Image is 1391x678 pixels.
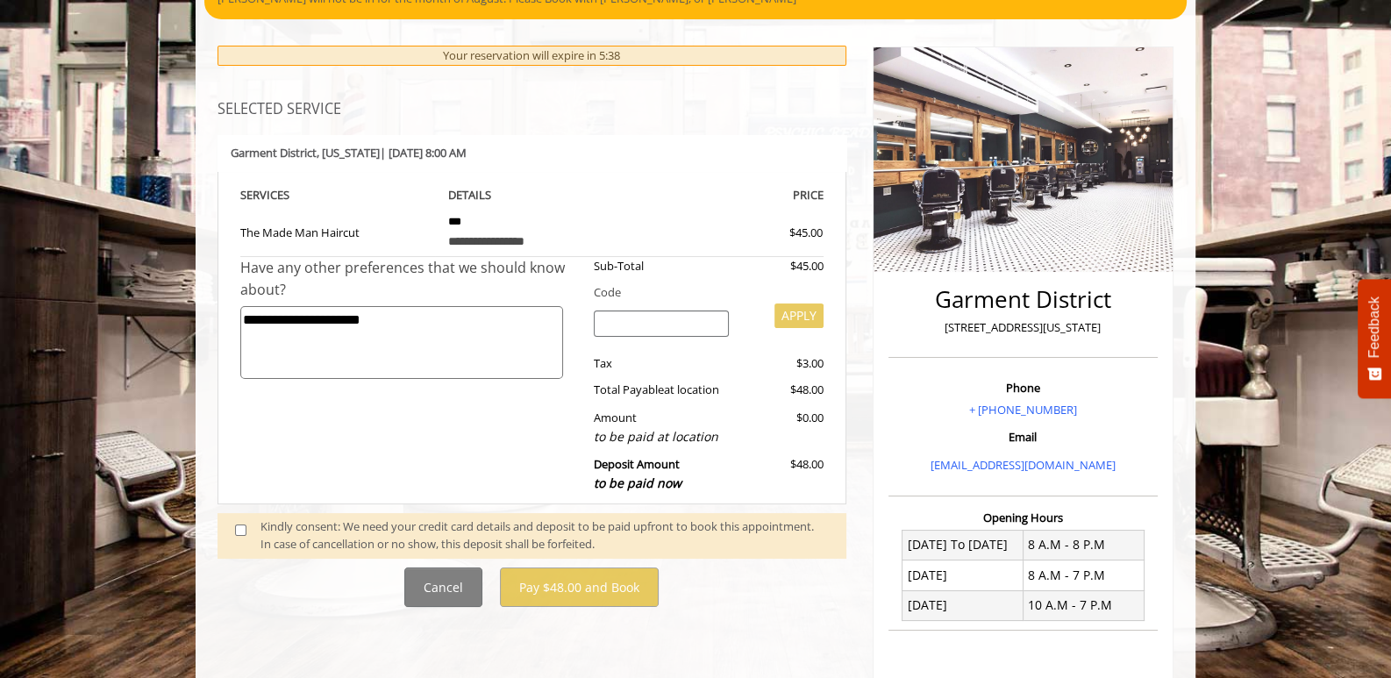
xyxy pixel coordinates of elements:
[902,590,1024,620] td: [DATE]
[435,185,630,205] th: DETAILS
[1366,296,1382,358] span: Feedback
[581,381,743,399] div: Total Payable
[888,511,1158,524] h3: Opening Hours
[742,455,823,493] div: $48.00
[902,560,1024,590] td: [DATE]
[742,409,823,446] div: $0.00
[742,354,823,373] div: $3.00
[726,224,823,242] div: $45.00
[231,145,467,161] b: Garment District | [DATE] 8:00 AM
[742,381,823,399] div: $48.00
[240,185,435,205] th: SERVICE
[1023,560,1144,590] td: 8 A.M - 7 P.M
[969,402,1077,418] a: + [PHONE_NUMBER]
[317,145,380,161] span: , [US_STATE]
[902,530,1024,560] td: [DATE] To [DATE]
[742,257,823,275] div: $45.00
[893,431,1153,443] h3: Email
[404,567,482,607] button: Cancel
[581,257,743,275] div: Sub-Total
[218,46,846,66] div: Your reservation will expire in 5:38
[629,185,824,205] th: PRICE
[1358,279,1391,398] button: Feedback - Show survey
[774,303,824,328] button: APPLY
[1023,530,1144,560] td: 8 A.M - 8 P.M
[893,318,1153,337] p: [STREET_ADDRESS][US_STATE]
[500,567,659,607] button: Pay $48.00 and Book
[581,283,824,302] div: Code
[893,382,1153,394] h3: Phone
[260,517,829,554] div: Kindly consent: We need your credit card details and deposit to be paid upfront to book this appo...
[240,204,435,256] td: The Made Man Haircut
[240,257,581,302] div: Have any other preferences that we should know about?
[594,427,730,446] div: to be paid at location
[581,354,743,373] div: Tax
[931,457,1116,473] a: [EMAIL_ADDRESS][DOMAIN_NAME]
[218,102,846,118] h3: SELECTED SERVICE
[893,287,1153,312] h2: Garment District
[594,456,681,491] b: Deposit Amount
[1023,590,1144,620] td: 10 A.M - 7 P.M
[594,475,681,491] span: to be paid now
[283,187,289,203] span: S
[581,409,743,446] div: Amount
[664,382,719,397] span: at location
